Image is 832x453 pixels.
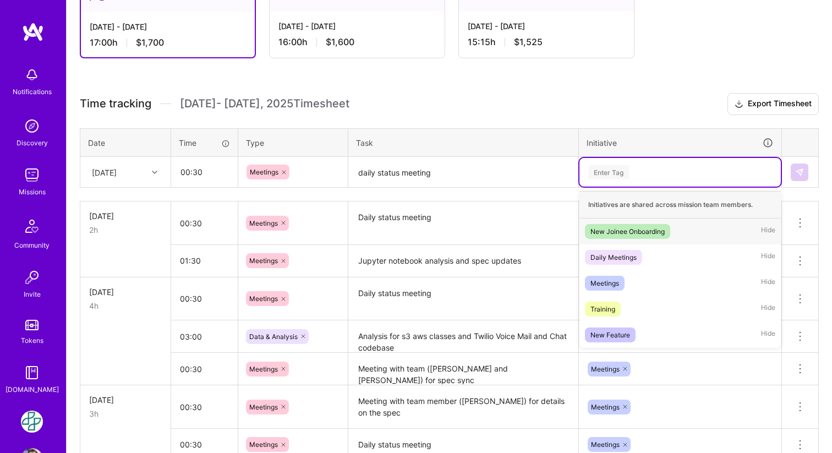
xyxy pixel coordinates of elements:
span: Meetings [591,365,620,373]
input: HH:MM [171,322,238,351]
textarea: Analysis for s3 aws classes and Twilio Voice Mail and Chat codebase [349,321,577,352]
input: HH:MM [171,284,238,313]
img: teamwork [21,164,43,186]
div: 3h [89,408,162,419]
span: Hide [761,224,775,239]
a: Counter Health: Team for Counter Health [18,411,46,433]
span: Time tracking [80,97,151,111]
img: guide book [21,362,43,384]
div: 17:00 h [90,37,246,48]
img: bell [21,64,43,86]
div: [DATE] - [DATE] [90,21,246,32]
span: $1,600 [326,36,354,48]
div: Training [590,303,615,315]
button: Export Timesheet [727,93,819,115]
th: Task [348,128,579,157]
div: Meetings [590,277,619,289]
span: Meetings [249,440,278,449]
span: Data & Analysis [249,332,298,341]
div: Invite [24,288,41,300]
div: 2h [89,224,162,236]
span: Hide [761,250,775,265]
div: Initiative [587,137,774,149]
div: New Joinee Onboarding [590,226,665,237]
span: Meetings [249,219,278,227]
div: Time [179,137,230,149]
img: Invite [21,266,43,288]
span: Hide [761,276,775,291]
img: logo [22,22,44,42]
span: Meetings [591,403,620,411]
div: 16:00 h [278,36,436,48]
i: icon Chevron [152,170,157,175]
span: $1,700 [136,37,164,48]
span: Meetings [591,440,620,449]
div: 4h [89,300,162,312]
div: Missions [19,186,46,198]
div: Community [14,239,50,251]
div: [DATE] [89,210,162,222]
div: Discovery [17,137,48,149]
span: $1,525 [514,36,543,48]
div: [DATE] [89,394,162,406]
span: Hide [761,328,775,342]
textarea: Jupyter notebook analysis and spec updates [349,246,577,276]
span: Meetings [249,294,278,303]
div: 15:15 h [468,36,625,48]
input: HH:MM [171,354,238,384]
textarea: Daily status meeting [349,279,577,320]
div: [DATE] - [DATE] [468,20,625,32]
span: Hide [761,302,775,316]
img: Community [19,213,45,239]
th: Type [238,128,348,157]
div: [DATE] [92,166,117,178]
span: Meetings [249,256,278,265]
textarea: Meeting with team ([PERSON_NAME] and [PERSON_NAME]) for spec sync [349,354,577,384]
textarea: Daily status meeting [349,203,577,244]
input: HH:MM [172,157,237,187]
div: Initiatives are shared across mission team members. [579,191,781,219]
textarea: daily status meeting [349,158,577,187]
div: New Feature [590,329,630,341]
input: HH:MM [171,392,238,422]
div: Daily Meetings [590,252,637,263]
img: discovery [21,115,43,137]
th: Date [80,128,171,157]
input: HH:MM [171,246,238,275]
input: HH:MM [171,209,238,238]
div: Notifications [13,86,52,97]
div: [DATE] [89,286,162,298]
span: [DATE] - [DATE] , 2025 Timesheet [180,97,349,111]
span: Meetings [249,365,278,373]
img: Submit [795,168,804,177]
img: Counter Health: Team for Counter Health [21,411,43,433]
div: Tokens [21,335,43,346]
span: Meetings [250,168,278,176]
div: Enter Tag [588,163,629,181]
span: Meetings [249,403,278,411]
i: icon Download [735,99,743,110]
textarea: Meeting with team member ([PERSON_NAME]) for details on the spec [349,386,577,428]
div: [DATE] - [DATE] [278,20,436,32]
div: [DOMAIN_NAME] [6,384,59,395]
img: tokens [25,320,39,330]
